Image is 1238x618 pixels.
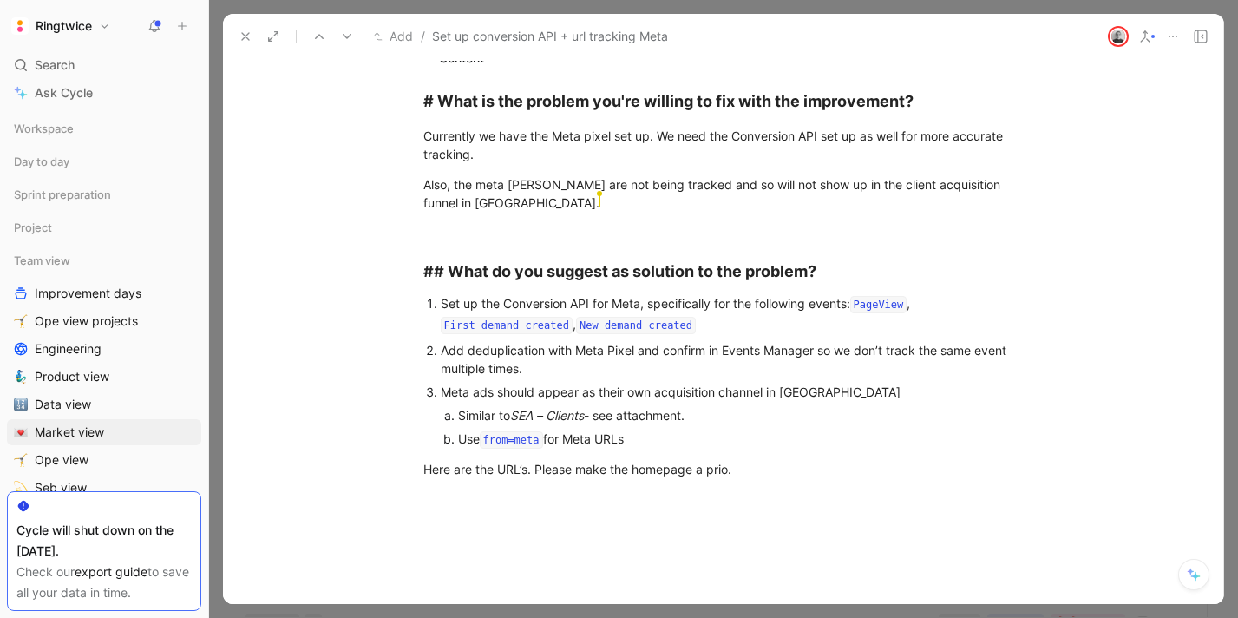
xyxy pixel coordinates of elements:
button: 🧞‍♂️ [10,366,31,387]
div: Team viewImprovement days🤸Ope view projectsEngineering🧞‍♂️Product view🔢Data view💌Market view🤸Ope ... [7,247,201,501]
img: 🤸 [14,314,28,328]
a: 🔢Data view [7,391,201,417]
span: Sprint preparation [14,186,111,203]
div: Project [7,214,201,240]
div: Sprint preparation [7,181,201,213]
img: 💫 [14,481,28,495]
a: 🧞‍♂️Product view [7,364,201,390]
button: 🔢 [10,394,31,415]
a: Ask Cycle [7,80,201,106]
div: Currently we have the Meta pixel set up. We need the Conversion API set up as well for more accur... [423,127,1024,163]
button: RingtwiceRingtwice [7,14,115,38]
a: 💌Market view [7,419,201,445]
span: Project [14,219,52,236]
div: Also, the meta [PERSON_NAME] are not being tracked and so will not show up in the client acquisit... [423,175,1024,230]
strong: ## What do you suggest as solution to the problem? [423,262,816,280]
span: / [421,26,425,47]
span: Ask Cycle [35,82,93,103]
span: Workspace [14,120,74,137]
h1: Ringtwice [36,18,92,34]
span: Day to day [14,153,69,170]
span: , [907,296,910,311]
div: Similar to - see attachment. [458,406,991,424]
img: 🧞‍♂️ [14,370,28,384]
button: 💌 [10,422,31,443]
button: Add [370,26,417,47]
span: Ope view [35,451,88,469]
button: 💫 [10,477,31,498]
a: 🤸Ope view [7,447,201,473]
span: Engineering [35,340,102,358]
strong: # What is the problem you're willing to fix with the improvement? [423,92,914,110]
button: 🤸 [10,450,31,470]
a: Improvement days [7,280,201,306]
code: PageView [850,296,907,313]
span: Search [35,55,75,76]
span: Seb view [35,479,87,496]
div: Search [7,52,201,78]
div: Day to day [7,148,201,174]
a: Engineering [7,336,201,362]
a: 🤸Ope view projects [7,308,201,334]
code: from=meta [480,431,543,449]
div: Sprint preparation [7,181,201,207]
div: Project [7,214,201,246]
span: Ope view projects [35,312,138,330]
img: 💌 [14,425,28,439]
a: export guide [75,564,147,579]
img: 🤸 [14,453,28,467]
span: Team view [14,252,70,269]
a: 💫Seb view [7,475,201,501]
span: Data view [35,396,91,413]
button: 🤸 [10,311,31,332]
div: Cycle will shut down on the [DATE]. [16,520,192,562]
div: Set up the Conversion API for Meta, specifically for the following events: [441,294,1024,336]
div: Day to day [7,148,201,180]
img: Ringtwice [11,17,29,35]
span: Market view [35,424,104,441]
div: Here are the URL’s. Please make the homepage a prio. [423,460,1024,478]
code: New demand created [576,317,696,334]
div: Workspace [7,115,201,141]
span: , [573,317,576,332]
div: Use for Meta URLs [458,430,991,450]
span: Product view [35,368,109,385]
img: avatar [1110,28,1127,45]
div: Add deduplication with Meta Pixel and confirm in Events Manager so we don’t track the same event ... [441,341,1024,378]
em: SEA – Clients [510,408,584,423]
div: Meta ads should appear as their own acquisition channel in [GEOGRAPHIC_DATA] [441,383,1024,401]
code: First demand created [441,317,573,334]
div: Team view [7,247,201,273]
span: Set up conversion API + url tracking Meta [432,26,668,47]
img: 🔢 [14,398,28,411]
span: Improvement days [35,285,141,302]
div: Check our to save all your data in time. [16,562,192,603]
